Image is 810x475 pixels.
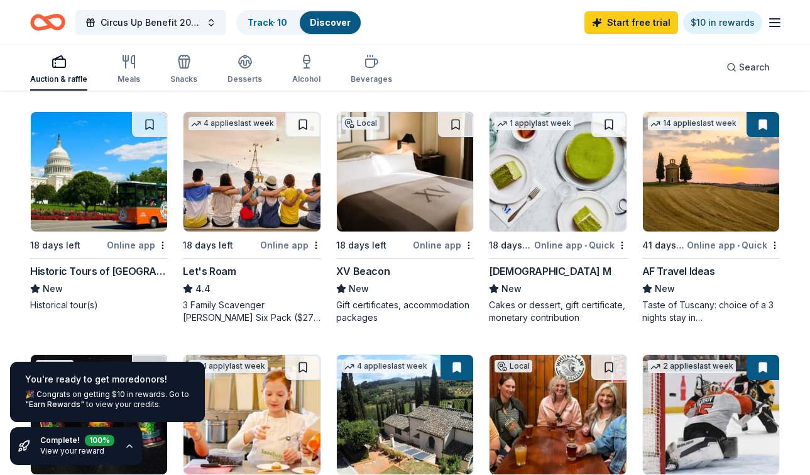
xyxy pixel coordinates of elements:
[25,372,190,387] div: You're ready to get more donors !
[25,389,190,410] div: 🎉 Congrats on getting $10 in rewards. Go to to view your credits.
[31,112,167,232] img: Image for Historic Tours of America
[413,237,474,253] div: Online app
[118,74,140,84] div: Meals
[30,8,65,37] a: Home
[716,55,780,80] button: Search
[642,299,780,324] div: Taste of Tuscany: choice of a 3 nights stay in [GEOGRAPHIC_DATA] or a 5 night stay in [GEOGRAPHIC...
[584,240,587,250] span: •
[489,264,611,279] div: [DEMOGRAPHIC_DATA] M
[349,281,369,296] span: New
[310,17,351,28] a: Discover
[489,111,627,324] a: Image for Lady M1 applylast week18 days leftOnline app•Quick[DEMOGRAPHIC_DATA] MNewCakes or desse...
[495,117,574,130] div: 1 apply last week
[642,264,715,279] div: AF Travel Ideas
[648,117,739,130] div: 14 applies last week
[183,111,320,324] a: Image for Let's Roam4 applieslast week18 days leftOnline appLet's Roam4.43 Family Scavenger [PERS...
[43,281,63,296] span: New
[195,281,211,296] span: 4.4
[236,10,362,35] button: Track· 10Discover
[75,10,226,35] button: Circus Up Benefit 2025
[248,17,287,28] a: Track· 10
[642,238,684,253] div: 41 days left
[584,11,678,34] a: Start free trial
[227,49,262,91] button: Desserts
[687,237,780,253] div: Online app Quick
[30,264,168,279] div: Historic Tours of [GEOGRAPHIC_DATA]
[183,299,320,324] div: 3 Family Scavenger [PERSON_NAME] Six Pack ($270 Value), 2 Date Night Scavenger [PERSON_NAME] Two ...
[643,355,779,474] img: Image for Boston Bruins
[30,74,87,84] div: Auction & raffle
[336,299,474,324] div: Gift certificates, accommodation packages
[337,112,473,232] img: Image for XV Beacon
[501,281,522,296] span: New
[183,238,233,253] div: 18 days left
[101,15,201,30] span: Circus Up Benefit 2025
[85,432,114,444] div: 100 %
[189,360,268,373] div: 1 apply last week
[342,117,380,130] div: Local
[40,446,104,455] a: View your reward
[342,360,430,373] div: 4 applies last week
[170,49,197,91] button: Snacks
[25,400,84,410] a: "Earn Rewards"
[30,111,168,311] a: Image for Historic Tours of America18 days leftOnline appHistoric Tours of [GEOGRAPHIC_DATA]NewHi...
[183,264,236,279] div: Let's Roam
[337,355,473,474] img: Image for Villa Sogni D’Oro
[489,299,627,324] div: Cakes or dessert, gift certificate, monetary contribution
[30,299,168,311] div: Historical tour(s)
[495,360,532,372] div: Local
[642,111,780,324] a: Image for AF Travel Ideas14 applieslast week41 days leftOnline app•QuickAF Travel IdeasNewTaste o...
[183,355,320,474] img: Image for Taste Buds Kitchen
[183,112,320,232] img: Image for Let's Roam
[655,281,675,296] span: New
[30,49,87,91] button: Auction & raffle
[118,49,140,91] button: Meals
[490,112,626,232] img: Image for Lady M
[107,237,168,253] div: Online app
[40,435,114,446] div: Complete!
[739,60,770,75] span: Search
[737,240,740,250] span: •
[336,238,386,253] div: 18 days left
[648,360,736,373] div: 2 applies last week
[534,237,627,253] div: Online app Quick
[683,11,762,34] a: $10 in rewards
[292,49,320,91] button: Alcohol
[336,111,474,324] a: Image for XV BeaconLocal18 days leftOnline appXV BeaconNewGift certificates, accommodation packages
[490,355,626,474] img: Image for Boston Crawling
[336,264,390,279] div: XV Beacon
[489,238,531,253] div: 18 days left
[643,112,779,232] img: Image for AF Travel Ideas
[292,74,320,84] div: Alcohol
[170,74,197,84] div: Snacks
[227,74,262,84] div: Desserts
[30,238,80,253] div: 18 days left
[351,49,392,91] button: Beverages
[189,117,276,130] div: 4 applies last week
[351,74,392,84] div: Beverages
[260,237,321,253] div: Online app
